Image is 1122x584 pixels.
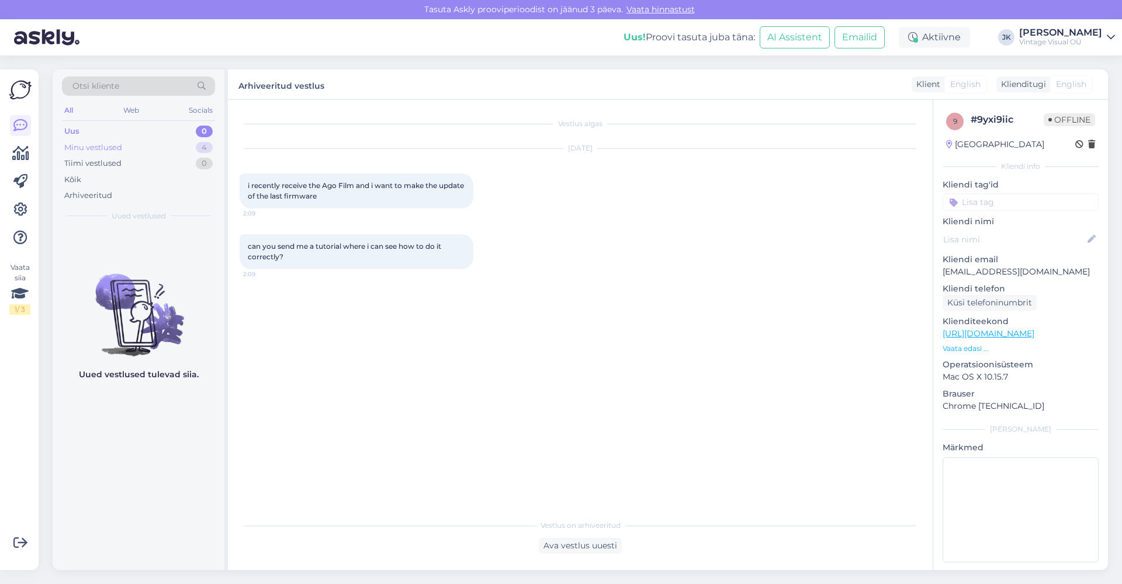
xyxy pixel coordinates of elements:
span: 2:09 [243,270,287,279]
label: Arhiveeritud vestlus [238,77,324,92]
span: 2:09 [243,209,287,218]
div: Proovi tasuta juba täna: [624,30,755,44]
span: i recently receive the Ago Film and i want to make the update of the last firmware [248,181,466,200]
div: [DATE] [240,143,921,154]
div: Ava vestlus uuesti [539,538,622,554]
div: Minu vestlused [64,142,122,154]
p: Brauser [943,388,1099,400]
div: 4 [196,142,213,154]
div: Socials [186,103,215,118]
p: Chrome [TECHNICAL_ID] [943,400,1099,412]
button: Emailid [834,26,885,48]
div: Uus [64,126,79,137]
div: Klienditugi [996,78,1046,91]
div: Web [121,103,141,118]
input: Lisa nimi [943,233,1085,246]
span: 9 [953,117,957,126]
div: Vintage Visual OÜ [1019,37,1102,47]
p: [EMAIL_ADDRESS][DOMAIN_NAME] [943,266,1099,278]
img: Askly Logo [9,79,32,101]
div: Vaata siia [9,262,30,315]
div: All [62,103,75,118]
span: Vestlus on arhiveeritud [541,520,621,531]
div: 1 / 3 [9,304,30,315]
a: [URL][DOMAIN_NAME] [943,328,1034,339]
a: Vaata hinnastust [623,4,698,15]
div: [PERSON_NAME] [943,424,1099,434]
a: [PERSON_NAME]Vintage Visual OÜ [1019,28,1115,47]
div: Kõik [64,174,81,186]
span: Otsi kliente [72,80,119,92]
p: Kliendi nimi [943,215,1099,228]
p: Kliendi tag'id [943,179,1099,191]
p: Märkmed [943,442,1099,454]
b: Uus! [624,32,646,43]
div: [GEOGRAPHIC_DATA] [946,138,1044,151]
div: 0 [196,126,213,137]
div: Klient [912,78,940,91]
input: Lisa tag [943,193,1099,211]
div: # 9yxi9iic [971,113,1044,127]
div: 0 [196,158,213,169]
p: Klienditeekond [943,315,1099,328]
button: AI Assistent [760,26,830,48]
div: Kliendi info [943,161,1099,172]
p: Mac OS X 10.15.7 [943,371,1099,383]
span: English [1056,78,1086,91]
p: Vaata edasi ... [943,343,1099,354]
p: Operatsioonisüsteem [943,359,1099,371]
span: English [950,78,981,91]
p: Kliendi email [943,253,1099,266]
p: Uued vestlused tulevad siia. [79,369,199,381]
div: Tiimi vestlused [64,158,122,169]
p: Kliendi telefon [943,283,1099,295]
div: Aktiivne [899,27,970,48]
img: No chats [53,253,224,358]
div: Küsi telefoninumbrit [943,295,1037,311]
div: [PERSON_NAME] [1019,28,1102,37]
span: can you send me a tutorial where i can see how to do it correctly? [248,242,443,261]
div: Arhiveeritud [64,190,112,201]
span: Uued vestlused [112,211,166,221]
span: Offline [1044,113,1095,126]
div: Vestlus algas [240,119,921,129]
div: JK [998,29,1014,46]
